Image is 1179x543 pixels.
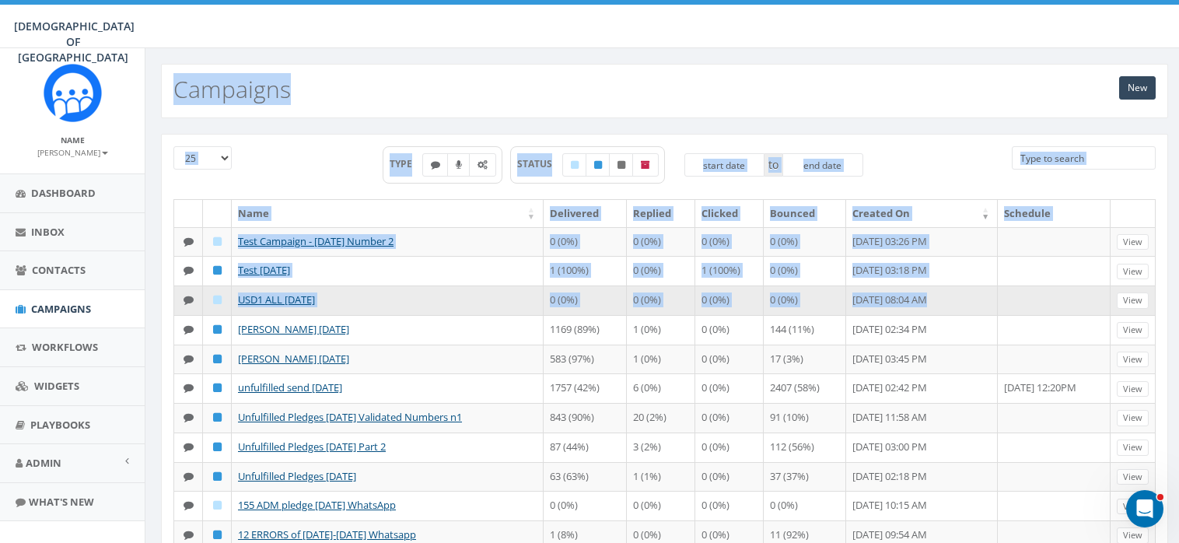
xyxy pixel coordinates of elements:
[609,153,634,177] label: Unpublished
[213,471,222,482] i: Published
[695,462,764,492] td: 0 (0%)
[238,263,290,277] a: Test [DATE]
[447,153,471,177] label: Ringless Voice Mail
[846,345,998,374] td: [DATE] 03:45 PM
[1117,293,1149,309] a: View
[422,153,449,177] label: Text SMS
[627,403,695,433] td: 20 (2%)
[1117,410,1149,426] a: View
[544,403,627,433] td: 843 (90%)
[544,200,627,227] th: Delivered
[764,286,847,315] td: 0 (0%)
[238,440,386,454] a: Unfulfilled Pledges [DATE] Part 2
[764,256,847,286] td: 0 (0%)
[695,256,764,286] td: 1 (100%)
[184,442,194,452] i: Text SMS
[846,256,998,286] td: [DATE] 03:18 PM
[238,469,356,483] a: Unfulfilled Pledges [DATE]
[30,418,90,432] span: Playbooks
[37,145,108,159] a: [PERSON_NAME]
[1119,76,1156,100] a: New
[184,471,194,482] i: Text SMS
[184,383,194,393] i: Text SMS
[238,498,396,512] a: 155 ADM pledge [DATE] WhatsApp
[37,147,108,158] small: [PERSON_NAME]
[764,373,847,403] td: 2407 (58%)
[617,160,625,170] i: Unpublished
[544,491,627,520] td: 0 (0%)
[544,433,627,462] td: 87 (44%)
[238,293,315,307] a: USD1 ALL [DATE]
[764,315,847,345] td: 144 (11%)
[213,295,222,305] i: Draft
[846,462,998,492] td: [DATE] 02:18 PM
[184,236,194,247] i: Text SMS
[232,200,544,227] th: Name: activate to sort column ascending
[586,153,610,177] label: Published
[562,153,587,177] label: Draft
[544,315,627,345] td: 1169 (89%)
[184,324,194,335] i: Text SMS
[26,456,61,470] span: Admin
[1117,381,1149,398] a: View
[1117,234,1149,250] a: View
[32,263,86,277] span: Contacts
[238,410,462,424] a: Unfulfilled Pledges [DATE] Validated Numbers n1
[846,227,998,257] td: [DATE] 03:26 PM
[184,354,194,364] i: Text SMS
[846,403,998,433] td: [DATE] 11:58 AM
[213,354,222,364] i: Published
[627,227,695,257] td: 0 (0%)
[571,160,579,170] i: Draft
[695,433,764,462] td: 0 (0%)
[61,135,85,145] small: Name
[31,302,91,316] span: Campaigns
[184,530,194,540] i: Text SMS
[456,160,462,170] i: Ringless Voice Mail
[627,433,695,462] td: 3 (2%)
[627,491,695,520] td: 0 (0%)
[764,200,847,227] th: Bounced
[1117,440,1149,456] a: View
[31,186,96,200] span: Dashboard
[390,157,423,170] span: TYPE
[594,160,602,170] i: Published
[44,64,102,122] img: Rally_Corp_Icon.png
[782,153,863,177] input: end date
[695,315,764,345] td: 0 (0%)
[695,227,764,257] td: 0 (0%)
[684,153,765,177] input: start date
[544,227,627,257] td: 0 (0%)
[695,373,764,403] td: 0 (0%)
[173,76,291,102] h2: Campaigns
[695,345,764,374] td: 0 (0%)
[632,153,659,177] label: Archived
[31,225,65,239] span: Inbox
[184,265,194,275] i: Text SMS
[764,462,847,492] td: 37 (37%)
[238,234,394,248] a: Test Campaign - [DATE] Number 2
[213,383,222,393] i: Published
[544,373,627,403] td: 1757 (42%)
[238,380,342,394] a: unfulfilled send [DATE]
[213,500,222,510] i: Draft
[764,153,782,177] span: to
[184,412,194,422] i: Text SMS
[34,379,79,393] span: Widgets
[517,157,563,170] span: STATUS
[238,527,416,541] a: 12 ERRORS of [DATE]-[DATE] Whatsapp
[764,345,847,374] td: 17 (3%)
[695,200,764,227] th: Clicked
[846,200,998,227] th: Created On: activate to sort column ascending
[1117,469,1149,485] a: View
[846,491,998,520] td: [DATE] 10:15 AM
[1012,146,1156,170] input: Type to search
[213,324,222,335] i: Published
[627,315,695,345] td: 1 (0%)
[213,412,222,422] i: Published
[544,462,627,492] td: 63 (63%)
[627,200,695,227] th: Replied
[478,160,488,170] i: Automated Message
[846,433,998,462] td: [DATE] 03:00 PM
[1117,322,1149,338] a: View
